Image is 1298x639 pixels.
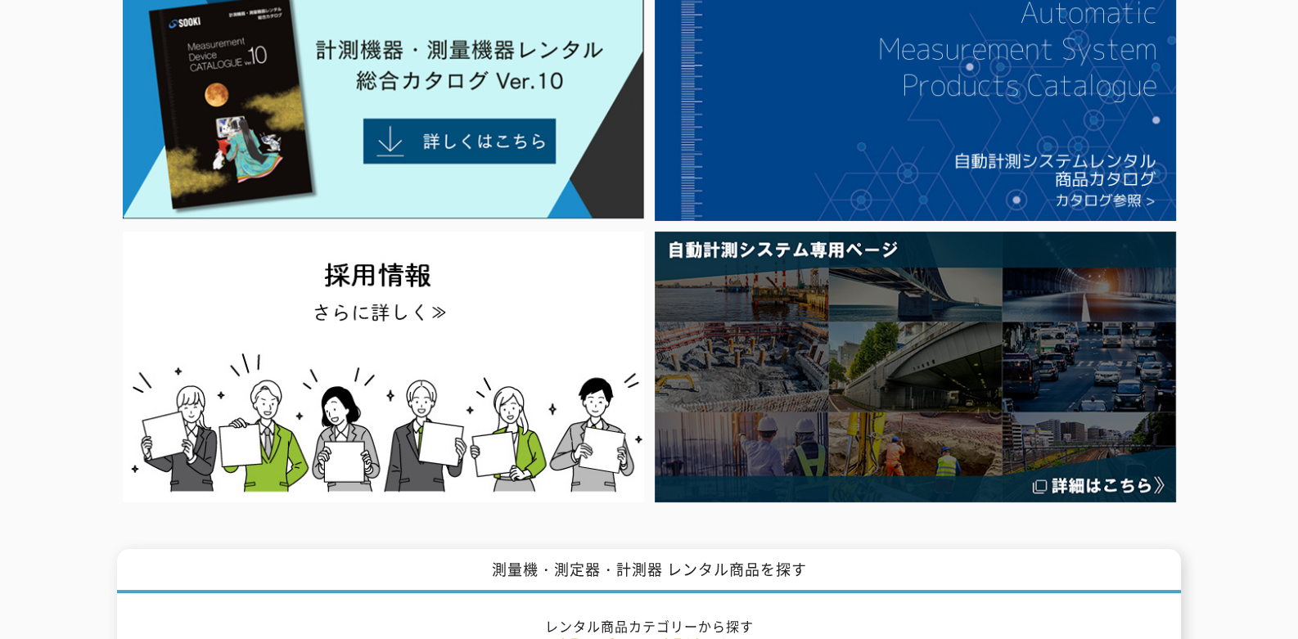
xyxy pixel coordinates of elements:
[123,232,644,502] img: SOOKI recruit
[655,232,1176,502] img: 自動計測システム専用ページ
[117,549,1181,594] h1: 測量機・測定器・計測器 レンタル商品を探す
[170,618,1128,635] h2: レンタル商品カテゴリーから探す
